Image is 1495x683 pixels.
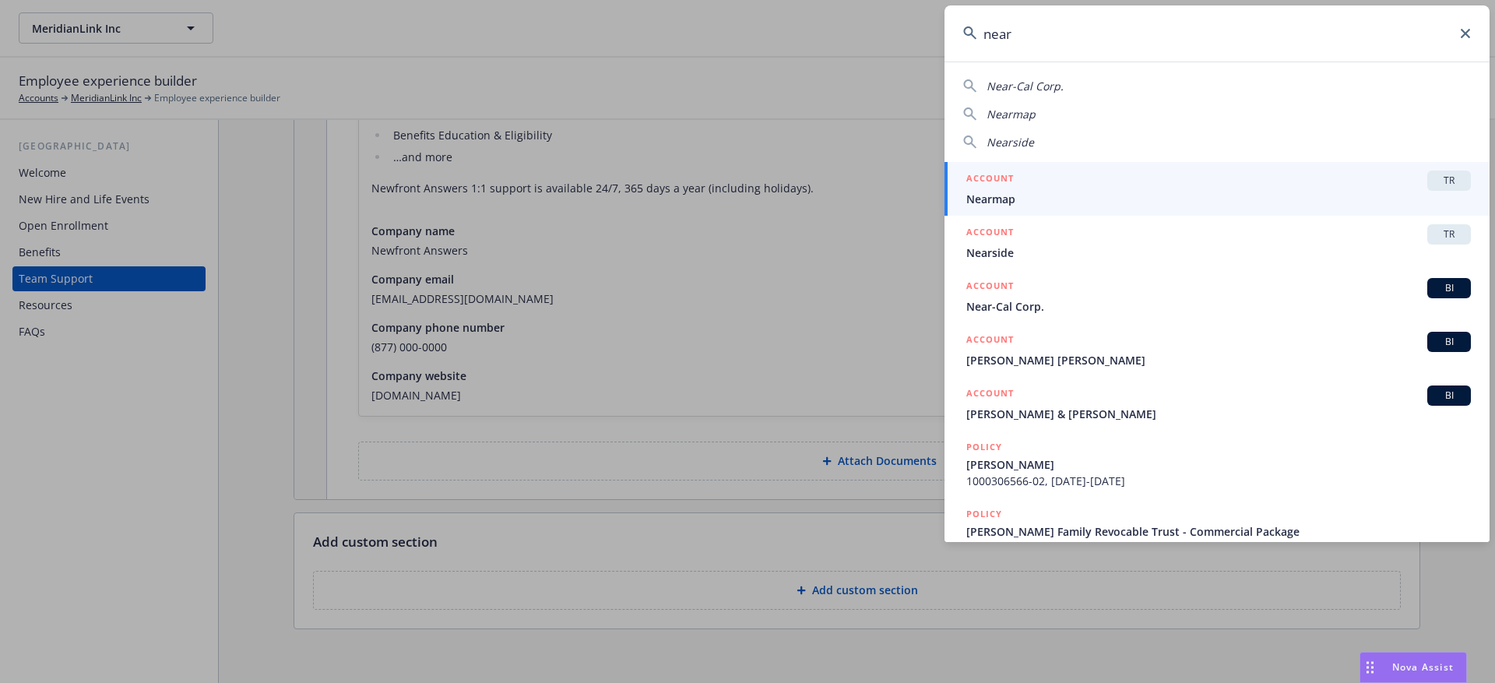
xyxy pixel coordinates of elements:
span: Nearside [966,245,1471,261]
span: BI [1433,281,1465,295]
span: TR [1433,174,1465,188]
h5: ACCOUNT [966,332,1014,350]
span: [PERSON_NAME] Family Revocable Trust - Commercial Package [966,523,1471,540]
a: ACCOUNTBI[PERSON_NAME] [PERSON_NAME] [944,323,1490,377]
span: BI [1433,335,1465,349]
h5: ACCOUNT [966,171,1014,189]
a: ACCOUNTBI[PERSON_NAME] & [PERSON_NAME] [944,377,1490,431]
span: 1000306566-02, [DATE]-[DATE] [966,473,1471,489]
a: POLICY[PERSON_NAME]1000306566-02, [DATE]-[DATE] [944,431,1490,498]
span: Near-Cal Corp. [966,298,1471,315]
a: POLICY[PERSON_NAME] Family Revocable Trust - Commercial Package[PHONE_NUMBER], [DATE]-[DATE] [944,498,1490,565]
span: Nova Assist [1392,660,1454,674]
span: Near-Cal Corp. [987,79,1064,93]
span: Nearside [987,135,1034,150]
a: ACCOUNTTRNearside [944,216,1490,269]
button: Nova Assist [1360,652,1467,683]
h5: ACCOUNT [966,386,1014,404]
span: Nearmap [966,191,1471,207]
h5: POLICY [966,506,1002,522]
input: Search... [944,5,1490,62]
a: ACCOUNTTRNearmap [944,162,1490,216]
span: Nearmap [987,107,1036,121]
span: TR [1433,227,1465,241]
h5: ACCOUNT [966,224,1014,243]
h5: ACCOUNT [966,278,1014,297]
h5: POLICY [966,439,1002,455]
span: BI [1433,389,1465,403]
div: Drag to move [1360,653,1380,682]
a: ACCOUNTBINear-Cal Corp. [944,269,1490,323]
span: [PERSON_NAME] & [PERSON_NAME] [966,406,1471,422]
span: [PERSON_NAME] [966,456,1471,473]
span: [PERSON_NAME] [PERSON_NAME] [966,352,1471,368]
span: [PHONE_NUMBER], [DATE]-[DATE] [966,540,1471,556]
